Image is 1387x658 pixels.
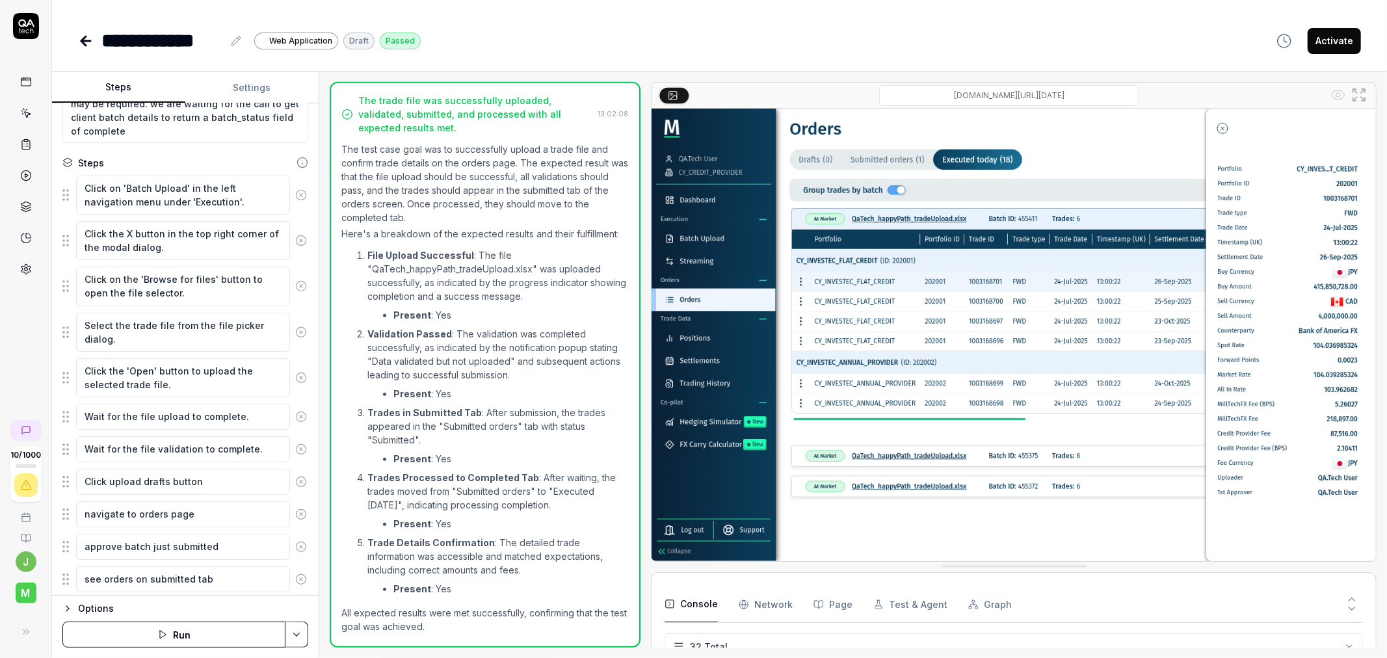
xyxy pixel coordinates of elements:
div: Suggestions [62,403,308,430]
button: Activate [1308,28,1361,54]
a: New conversation [10,420,42,441]
span: M [16,583,36,603]
time: 13:02:08 [598,109,629,118]
button: Graph [968,586,1012,623]
a: Book a call with us [5,502,46,523]
strong: Present [393,453,431,464]
button: Remove step [290,404,313,430]
p: Here's a breakdown of the expected results and their fulfillment: [341,227,629,241]
button: Options [62,601,308,616]
div: Draft [343,33,375,49]
a: Web Application [254,32,338,49]
strong: Present [393,309,431,321]
button: Console [665,586,718,623]
p: : The detailed trade information was accessible and matched expectations, including correct amoun... [367,536,629,577]
div: Suggestions [62,312,308,352]
div: Options [78,601,308,616]
p: : After submission, the trades appeared in the "Submitted orders" tab with status "Submitted". [367,406,629,447]
strong: Validation Passed [367,328,452,339]
div: Suggestions [62,501,308,528]
button: Network [739,586,793,623]
div: Suggestions [62,566,308,593]
strong: Present [393,388,431,399]
button: M [5,572,46,606]
li: : Yes [393,387,629,401]
div: Steps [78,156,104,170]
p: The test case goal was to successfully upload a trade file and confirm trade details on the order... [341,142,629,224]
p: All expected results were met successfully, confirming that the test goal was achieved. [341,606,629,633]
button: Remove step [290,365,313,391]
div: Suggestions [62,436,308,463]
li: : Yes [393,517,629,531]
img: Screenshot [652,109,1376,561]
div: Suggestions [62,175,308,215]
button: Open in full screen [1349,85,1369,105]
button: Remove step [290,182,313,208]
div: Passed [380,33,421,49]
button: Remove step [290,228,313,254]
p: : The file "QaTech_happyPath_tradeUpload.xlsx" was uploaded successfully, as indicated by the pro... [367,248,629,303]
strong: Present [393,583,431,594]
button: Steps [52,72,185,103]
span: 10 / 1000 [10,451,41,459]
button: Remove step [290,566,313,592]
button: Remove step [290,501,313,527]
li: : Yes [393,452,629,466]
div: Suggestions [62,468,308,495]
strong: Trade Details Confirmation [367,537,495,548]
div: Suggestions [62,266,308,306]
div: Suggestions [62,358,308,398]
button: Remove step [290,469,313,495]
a: Documentation [5,523,46,544]
div: Suggestions [62,533,308,560]
button: Remove step [290,534,313,560]
p: : After waiting, the trades moved from "Submitted orders" to "Executed [DATE]", indicating proces... [367,471,629,512]
strong: Present [393,518,431,529]
button: Show all interative elements [1328,85,1349,105]
button: Remove step [290,273,313,299]
strong: File Upload Successful [367,250,474,261]
button: Page [813,586,852,623]
div: Suggestions [62,220,308,261]
button: View version history [1269,28,1300,54]
button: Test & Agent [873,586,947,623]
strong: Trades Processed to Completed Tab [367,472,539,483]
span: Web Application [269,35,332,47]
div: The trade file was successfully uploaded, validated, submitted, and processed with all expected r... [358,94,592,135]
p: : The validation was completed successfully, as indicated by the notification popup stating "Data... [367,327,629,382]
button: Settings [185,72,319,103]
button: Run [62,622,285,648]
li: : Yes [393,308,629,322]
li: : Yes [393,582,629,596]
strong: Trades in Submitted Tab [367,407,482,418]
button: j [16,551,36,572]
button: Remove step [290,319,313,345]
button: Remove step [290,436,313,462]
